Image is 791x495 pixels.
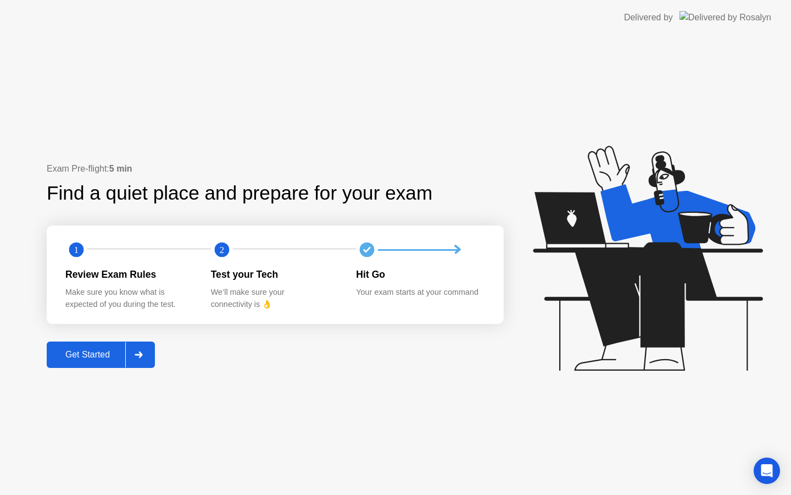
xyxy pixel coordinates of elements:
[211,287,339,310] div: We’ll make sure your connectivity is 👌
[74,245,79,255] text: 1
[47,179,434,208] div: Find a quiet place and prepare for your exam
[47,342,155,368] button: Get Started
[356,267,484,282] div: Hit Go
[220,245,224,255] text: 2
[65,287,193,310] div: Make sure you know what is expected of you during the test.
[624,11,673,24] div: Delivered by
[356,287,484,299] div: Your exam starts at your command
[211,267,339,282] div: Test your Tech
[754,458,780,484] div: Open Intercom Messenger
[679,11,771,24] img: Delivered by Rosalyn
[50,350,125,360] div: Get Started
[47,162,504,175] div: Exam Pre-flight:
[65,267,193,282] div: Review Exam Rules
[109,164,132,173] b: 5 min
